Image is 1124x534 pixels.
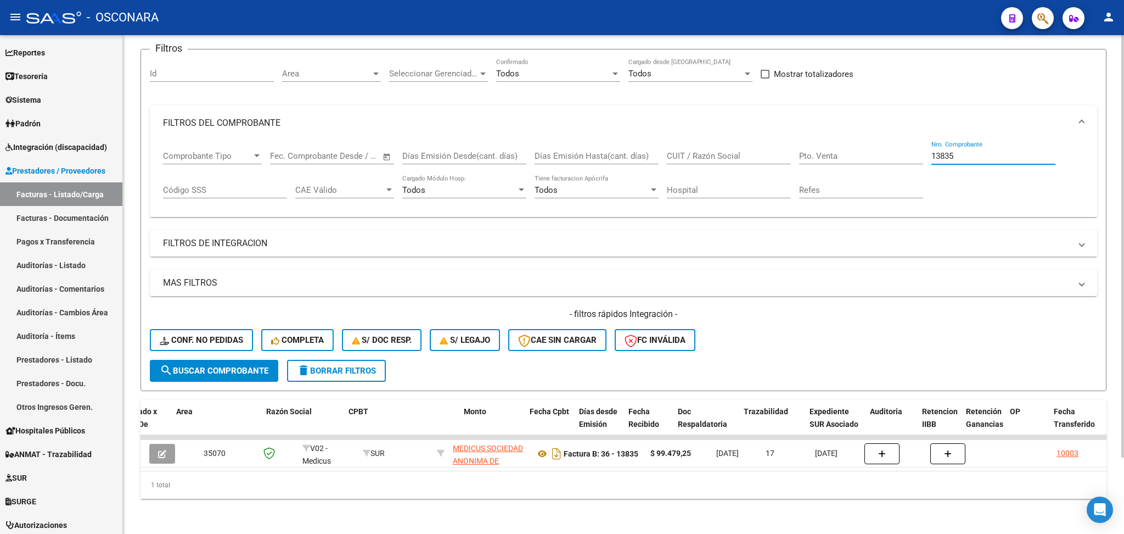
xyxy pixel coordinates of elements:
datatable-header-cell: Fecha Transferido [1049,400,1110,448]
span: Area [176,407,193,416]
span: Todos [402,185,425,195]
span: - OSCONARA [87,5,159,30]
div: 10003 [1056,447,1078,460]
mat-panel-title: MAS FILTROS [163,277,1071,289]
span: Reportes [5,47,45,59]
datatable-header-cell: Razón Social [262,400,344,448]
span: CAE SIN CARGAR [518,335,597,345]
span: Tesorería [5,70,48,82]
datatable-header-cell: Fecha Cpbt [525,400,575,448]
span: Borrar Filtros [297,366,376,376]
span: Fecha Cpbt [530,407,569,416]
span: Hospitales Públicos [5,425,85,437]
span: Retencion IIBB [922,407,958,429]
div: 1 total [140,471,1106,499]
span: CAE Válido [295,185,384,195]
h3: Filtros [150,41,188,56]
mat-expansion-panel-header: FILTROS DEL COMPROBANTE [150,105,1097,141]
span: Trazabilidad [744,407,788,416]
span: Completa [271,335,324,345]
span: Comprobante Tipo [163,151,252,161]
mat-expansion-panel-header: FILTROS DE INTEGRACION [150,230,1097,257]
span: Prestadores / Proveedores [5,165,105,177]
span: Padrón [5,118,41,130]
span: Fecha Transferido [1054,407,1095,429]
span: 35070 [204,449,226,458]
span: OP [1010,407,1020,416]
datatable-header-cell: Area [172,400,246,448]
mat-icon: delete [297,364,310,377]
span: Facturado x Orden De [116,407,157,429]
div: FILTROS DEL COMPROBANTE [150,141,1097,218]
span: Todos [628,69,651,79]
span: 17 [766,449,774,458]
span: Todos [496,69,519,79]
button: Buscar Comprobante [150,360,278,382]
span: Fecha Recibido [628,407,659,429]
button: S/ legajo [430,329,500,351]
span: Sistema [5,94,41,106]
span: Integración (discapacidad) [5,141,107,153]
datatable-header-cell: OP [1005,400,1049,448]
mat-panel-title: FILTROS DEL COMPROBANTE [163,117,1071,129]
div: Open Intercom Messenger [1087,497,1113,523]
mat-expansion-panel-header: MAS FILTROS [150,270,1097,296]
span: S/ legajo [440,335,490,345]
span: [DATE] [716,449,739,458]
button: Borrar Filtros [287,360,386,382]
span: Días desde Emisión [579,407,617,429]
span: SURGE [5,496,36,508]
span: Expediente SUR Asociado [810,407,858,429]
input: Fecha inicio [270,151,314,161]
span: Razón Social [266,407,312,416]
span: Conf. no pedidas [160,335,243,345]
datatable-header-cell: Facturado x Orden De [111,400,172,448]
span: Seleccionar Gerenciador [389,69,478,79]
input: Fecha fin [324,151,378,161]
datatable-header-cell: Fecha Recibido [624,400,673,448]
button: CAE SIN CARGAR [508,329,606,351]
button: S/ Doc Resp. [342,329,422,351]
span: V02 - Medicus [302,444,331,465]
strong: Factura B: 36 - 13835 [564,449,638,458]
span: S/ Doc Resp. [352,335,412,345]
span: Doc Respaldatoria [678,407,727,429]
i: Descargar documento [549,445,564,463]
mat-panel-title: FILTROS DE INTEGRACION [163,237,1071,249]
datatable-header-cell: Expediente SUR Asociado [805,400,866,448]
button: Completa [261,329,334,351]
datatable-header-cell: Auditoria [866,400,918,448]
mat-icon: search [160,364,173,377]
datatable-header-cell: Trazabilidad [739,400,805,448]
span: Area [282,69,371,79]
span: SUR [5,472,27,484]
div: 30546771314 [453,442,526,465]
span: MEDICUS SOCIEDAD ANONIMA DE ASISTENCIA MEDICA Y CIENTIFICA [453,444,525,490]
span: SUR [363,449,385,458]
span: Monto [464,407,486,416]
mat-icon: menu [9,10,22,24]
span: ANMAT - Trazabilidad [5,448,92,460]
strong: $ 99.479,25 [650,449,691,458]
button: FC Inválida [615,329,695,351]
datatable-header-cell: Retención Ganancias [962,400,1005,448]
datatable-header-cell: Monto [459,400,525,448]
datatable-header-cell: Días desde Emisión [575,400,624,448]
span: CPBT [349,407,368,416]
span: Retención Ganancias [966,407,1003,429]
button: Open calendar [381,151,394,163]
datatable-header-cell: Doc Respaldatoria [673,400,739,448]
span: Autorizaciones [5,519,67,531]
mat-icon: person [1102,10,1115,24]
h4: - filtros rápidos Integración - [150,308,1097,320]
datatable-header-cell: CPBT [344,400,459,448]
span: Mostrar totalizadores [774,68,853,81]
button: Conf. no pedidas [150,329,253,351]
span: Buscar Comprobante [160,366,268,376]
datatable-header-cell: Retencion IIBB [918,400,962,448]
span: Auditoria [870,407,902,416]
span: FC Inválida [625,335,685,345]
span: [DATE] [815,449,838,458]
span: Todos [535,185,558,195]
